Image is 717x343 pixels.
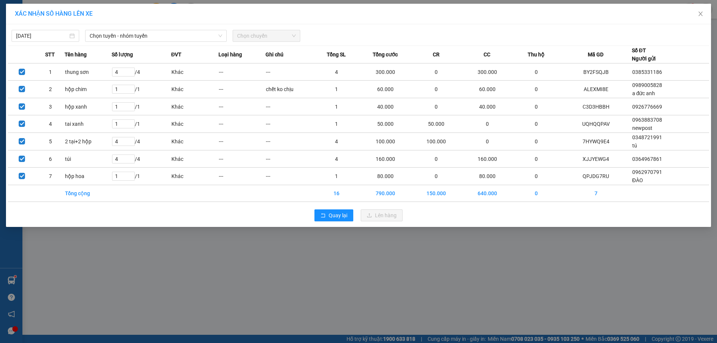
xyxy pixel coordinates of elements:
span: 0989005828 [632,82,662,88]
span: a đức anh [632,90,655,96]
td: Khác [171,115,218,133]
td: 7 [560,185,632,202]
td: Khác [171,133,218,150]
span: Mã GD [588,50,603,59]
button: Close [690,4,711,25]
td: 300.000 [462,63,513,81]
span: 0962970791 [632,169,662,175]
td: 40.000 [462,98,513,115]
td: --- [266,115,313,133]
td: UQHQQPAV [560,115,632,133]
span: Loại hàng [218,50,242,59]
span: Chọn tuyến - nhóm tuyến [90,30,222,41]
td: 50.000 [411,115,462,133]
td: / 1 [112,168,171,185]
td: 0 [462,115,513,133]
td: 0 [411,98,462,115]
span: Quay lại [329,211,347,219]
td: 0 [513,185,560,202]
td: 0 [411,63,462,81]
span: tú [632,143,637,149]
td: 160.000 [462,150,513,168]
span: Thu hộ [528,50,544,59]
span: newpost [632,125,652,131]
td: QPJDG7RU [560,168,632,185]
td: / 4 [112,63,171,81]
span: Ghi chú [266,50,283,59]
td: 7 [36,168,65,185]
td: 0 [513,81,560,98]
span: 0385331186 [632,69,662,75]
td: 0 [411,81,462,98]
span: Tên hàng [65,50,87,59]
td: / 4 [112,133,171,150]
td: 0 [513,98,560,115]
td: Khác [171,150,218,168]
td: 40.000 [360,98,411,115]
td: 60.000 [360,81,411,98]
td: 4 [36,115,65,133]
td: XJJYEWG4 [560,150,632,168]
td: / 4 [112,150,171,168]
td: ALEXMI8E [560,81,632,98]
td: 1 [313,81,360,98]
td: 150.000 [411,185,462,202]
td: 0 [462,133,513,150]
span: 0963883708 [632,117,662,123]
td: Khác [171,98,218,115]
td: 790.000 [360,185,411,202]
td: --- [218,115,266,133]
input: 14/10/2025 [16,32,68,40]
span: 0348721991 [632,134,662,140]
span: ĐÀO [632,177,643,183]
span: ĐVT [171,50,181,59]
td: 5 [36,133,65,150]
td: túi [65,150,112,168]
td: thung sơn [65,63,112,81]
td: --- [218,133,266,150]
td: 640.000 [462,185,513,202]
td: --- [266,63,313,81]
span: down [218,34,223,38]
td: --- [218,150,266,168]
button: uploadLên hàng [361,209,403,221]
span: close [698,11,704,17]
td: --- [266,150,313,168]
span: Chọn chuyến [237,30,296,41]
span: Số lượng [112,50,133,59]
td: 1 [313,98,360,115]
td: 4 [313,63,360,81]
td: 80.000 [360,168,411,185]
td: 50.000 [360,115,411,133]
span: 0364967861 [632,156,662,162]
td: 0 [411,168,462,185]
td: --- [218,168,266,185]
td: 6 [36,150,65,168]
button: rollbackQuay lại [314,209,353,221]
td: BY2FSQJB [560,63,632,81]
td: --- [266,133,313,150]
span: CC [484,50,490,59]
td: 0 [513,168,560,185]
td: / 1 [112,98,171,115]
td: Khác [171,81,218,98]
td: 1 [313,168,360,185]
td: Tổng cộng [65,185,112,202]
td: 4 [313,133,360,150]
td: 4 [313,150,360,168]
td: Khác [171,63,218,81]
td: / 1 [112,115,171,133]
span: rollback [320,213,326,219]
td: 60.000 [462,81,513,98]
span: STT [45,50,55,59]
td: 100.000 [411,133,462,150]
td: / 1 [112,81,171,98]
td: chết ko chịu [266,81,313,98]
td: --- [218,81,266,98]
td: 0 [411,150,462,168]
td: --- [266,98,313,115]
td: 0 [513,150,560,168]
td: --- [266,168,313,185]
span: CR [433,50,440,59]
td: 300.000 [360,63,411,81]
